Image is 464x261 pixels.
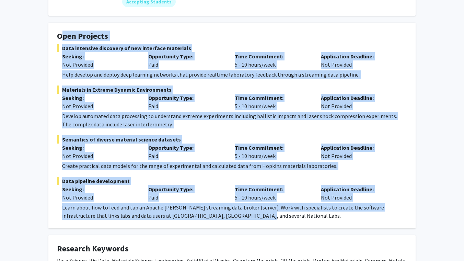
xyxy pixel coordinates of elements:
[143,185,229,202] div: Paid
[230,144,316,160] div: 5 - 10 hours/week
[321,52,397,60] p: Application Deadline:
[62,144,138,152] p: Seeking:
[230,52,316,69] div: 5 - 10 hours/week
[321,94,397,102] p: Application Deadline:
[235,94,311,102] p: Time Commitment:
[148,94,224,102] p: Opportunity Type:
[62,203,407,220] div: Learn about how to feed and tap an Apache [PERSON_NAME] streaming data broker (server). Work with...
[62,162,407,170] div: Create practical data models for the range of experimental and calculated data from Hopkins mater...
[316,52,402,69] div: Not Provided
[321,185,397,193] p: Application Deadline:
[148,144,224,152] p: Opportunity Type:
[316,94,402,110] div: Not Provided
[62,193,138,202] div: Not Provided
[143,52,229,69] div: Paid
[321,144,397,152] p: Application Deadline:
[62,94,138,102] p: Seeking:
[230,185,316,202] div: 5 - 10 hours/week
[62,52,138,60] p: Seeking:
[57,244,407,254] h4: Research Keywords
[143,144,229,160] div: Paid
[235,52,311,60] p: Time Commitment:
[62,70,407,79] div: Help develop and deploy deep learning networks that provide realtime laboratory feedback through ...
[148,52,224,60] p: Opportunity Type:
[62,112,407,128] div: Develop automated data processing to understand extreme experiments including ballistic impacts a...
[57,44,407,52] span: Data intensive discovery of new interface materials
[62,185,138,193] p: Seeking:
[57,86,407,94] span: Materials in Extreme Dynamic Environments
[57,135,407,144] span: Semantics of diverse material science datasets
[230,94,316,110] div: 5 - 10 hours/week
[62,60,138,69] div: Not Provided
[62,102,138,110] div: Not Provided
[316,185,402,202] div: Not Provided
[235,185,311,193] p: Time Commitment:
[148,185,224,193] p: Opportunity Type:
[316,144,402,160] div: Not Provided
[57,177,407,185] span: Data pipeline development
[143,94,229,110] div: Paid
[235,144,311,152] p: Time Commitment:
[5,230,29,256] iframe: Chat
[57,31,407,41] h4: Open Projects
[62,152,138,160] div: Not Provided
